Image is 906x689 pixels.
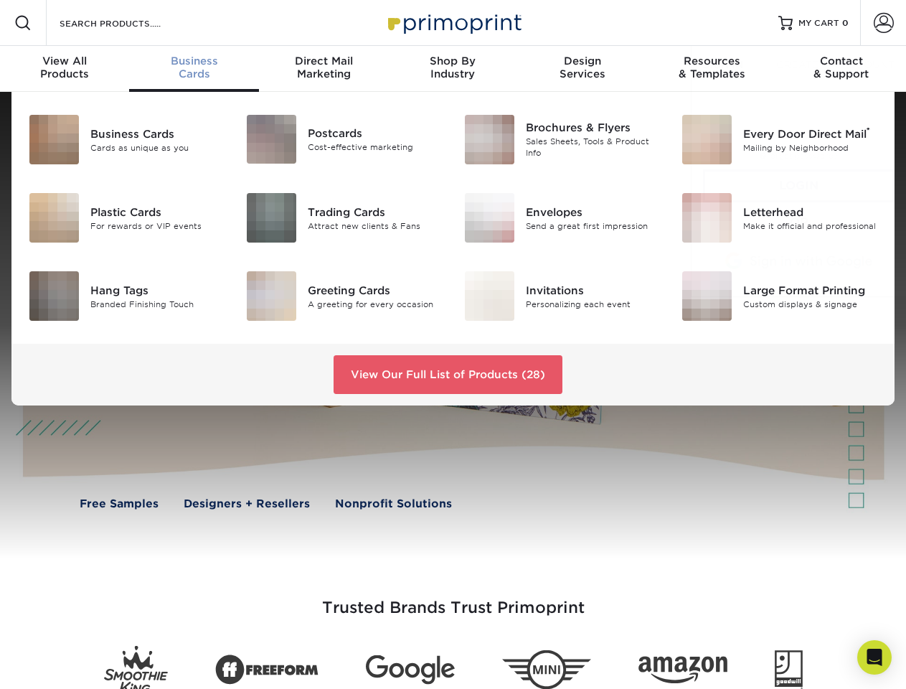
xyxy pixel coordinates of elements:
[647,55,776,67] span: Resources
[526,120,660,136] div: Brochures & Flyers
[90,204,225,220] div: Plastic Cards
[518,55,647,80] div: Services
[518,46,647,92] a: DesignServices
[308,204,442,220] div: Trading Cards
[90,141,225,154] div: Cards as unique as you
[526,136,660,159] div: Sales Sheets, Tools & Product Info
[246,266,442,327] a: Greeting Cards Greeting Cards A greeting for every occasion
[638,657,727,684] img: Amazon
[366,655,455,685] img: Google
[29,109,225,170] a: Business Cards Business Cards Cards as unique as you
[518,55,647,67] span: Design
[29,193,79,243] img: Plastic Cards
[246,187,442,248] a: Trading Cards Trading Cards Attract new clients & Fans
[246,109,442,169] a: Postcards Postcards Cost-effective marketing
[388,55,517,80] div: Industry
[382,7,525,38] img: Primoprint
[58,14,198,32] input: SEARCH PRODUCTS.....
[308,298,442,310] div: A greeting for every occasion
[129,55,258,67] span: Business
[247,115,296,164] img: Postcards
[129,55,258,80] div: Cards
[308,141,442,154] div: Cost-effective marketing
[526,204,660,220] div: Envelopes
[308,220,442,232] div: Attract new clients & Fans
[681,109,877,170] a: Every Door Direct Mail Every Door Direct Mail® Mailing by Neighborhood
[465,193,514,243] img: Envelopes
[90,282,225,298] div: Hang Tags
[247,271,296,321] img: Greeting Cards
[703,78,895,105] input: Email
[703,214,895,231] div: OR
[29,266,225,327] a: Hang Tags Hang Tags Branded Finishing Touch
[388,55,517,67] span: Shop By
[34,564,873,634] h3: Trusted Brands Trust Primoprint
[464,266,660,327] a: Invitations Invitations Personalizing each event
[857,640,892,675] div: Open Intercom Messenger
[743,298,877,310] div: Custom displays & signage
[842,18,849,28] span: 0
[259,46,388,92] a: Direct MailMarketing
[465,271,514,321] img: Invitations
[90,298,225,310] div: Branded Finishing Touch
[129,46,258,92] a: BusinessCards
[90,220,225,232] div: For rewards or VIP events
[90,126,225,141] div: Business Cards
[526,282,660,298] div: Invitations
[29,271,79,321] img: Hang Tags
[526,220,660,232] div: Send a great first impression
[682,271,732,321] img: Large Format Printing
[308,282,442,298] div: Greeting Cards
[703,169,895,202] a: Login
[760,151,838,161] a: forgot password?
[29,115,79,164] img: Business Cards
[682,115,732,164] img: Every Door Direct Mail
[259,55,388,67] span: Direct Mail
[334,355,562,394] a: View Our Full List of Products (28)
[681,187,877,248] a: Letterhead Letterhead Make it official and professional
[464,109,660,170] a: Brochures & Flyers Brochures & Flyers Sales Sheets, Tools & Product Info
[526,298,660,310] div: Personalizing each event
[464,187,660,248] a: Envelopes Envelopes Send a great first impression
[775,650,803,689] img: Goodwill
[29,187,225,248] a: Plastic Cards Plastic Cards For rewards or VIP events
[682,193,732,243] img: Letterhead
[388,46,517,92] a: Shop ByIndustry
[465,115,514,164] img: Brochures & Flyers
[4,645,122,684] iframe: Google Customer Reviews
[681,266,877,327] a: Large Format Printing Large Format Printing Custom displays & signage
[308,126,442,141] div: Postcards
[259,55,388,80] div: Marketing
[776,59,895,70] span: CREATE AN ACCOUNT
[647,46,776,92] a: Resources& Templates
[647,55,776,80] div: & Templates
[703,59,743,70] span: SIGN IN
[247,193,296,243] img: Trading Cards
[798,17,839,29] span: MY CART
